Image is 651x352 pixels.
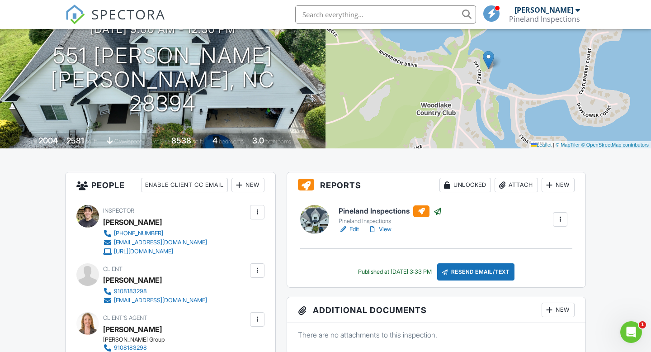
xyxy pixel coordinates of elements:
div: [PERSON_NAME] [103,215,162,229]
div: 3.0 [252,136,264,145]
div: [PERSON_NAME] [514,5,573,14]
h6: Pineland Inspections [339,205,442,217]
div: [EMAIL_ADDRESS][DOMAIN_NAME] [114,297,207,304]
a: Leaflet [531,142,552,147]
img: Marker [483,51,494,69]
a: Pineland Inspections Pineland Inspections [339,205,442,225]
span: Inspector [103,207,134,214]
div: 9108183298 [114,344,147,352]
div: New [542,303,575,317]
h3: [DATE] 9:00 am - 12:30 pm [90,23,236,35]
a: 9108183298 [103,287,207,296]
span: Built [27,138,37,145]
span: Client [103,266,123,272]
span: Client's Agent [103,314,147,321]
div: New [542,178,575,192]
span: bedrooms [219,138,244,145]
div: 4 [212,136,217,145]
span: Lot Size [151,138,170,145]
span: sq. ft. [85,138,98,145]
a: View [368,225,392,234]
span: bathrooms [265,138,291,145]
iframe: Intercom live chat [620,321,642,343]
div: 2004 [38,136,58,145]
h3: People [66,172,275,198]
div: Enable Client CC Email [141,178,228,192]
div: Pineland Inspections [339,218,442,225]
div: [EMAIL_ADDRESS][DOMAIN_NAME] [114,239,207,246]
img: The Best Home Inspection Software - Spectora [65,5,85,24]
a: [EMAIL_ADDRESS][DOMAIN_NAME] [103,296,207,305]
a: [PERSON_NAME] [103,323,162,336]
div: 8538 [171,136,191,145]
div: [PERSON_NAME] Group [103,336,214,343]
div: Resend Email/Text [437,263,515,281]
a: SPECTORA [65,12,165,31]
a: [URL][DOMAIN_NAME] [103,247,207,256]
span: 1 [639,321,646,328]
div: [URL][DOMAIN_NAME] [114,248,173,255]
span: sq.ft. [193,138,204,145]
div: [PHONE_NUMBER] [114,230,163,237]
h3: Reports [287,172,585,198]
a: © OpenStreetMap contributors [581,142,649,147]
div: Pineland Inspections [509,14,580,24]
h3: Additional Documents [287,297,585,323]
span: | [553,142,554,147]
div: Published at [DATE] 3:33 PM [358,268,432,276]
div: Attach [495,178,538,192]
span: crawlspace [114,138,142,145]
p: There are no attachments to this inspection. [298,330,575,340]
div: Unlocked [439,178,491,192]
a: Edit [339,225,359,234]
a: [EMAIL_ADDRESS][DOMAIN_NAME] [103,238,207,247]
span: SPECTORA [91,5,165,24]
h1: 551 [PERSON_NAME] [PERSON_NAME], NC 28394 [14,44,311,115]
div: [PERSON_NAME] [103,273,162,287]
input: Search everything... [295,5,476,24]
a: [PHONE_NUMBER] [103,229,207,238]
div: 2581 [66,136,84,145]
a: © MapTiler [556,142,580,147]
div: 9108183298 [114,288,147,295]
div: New [231,178,264,192]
